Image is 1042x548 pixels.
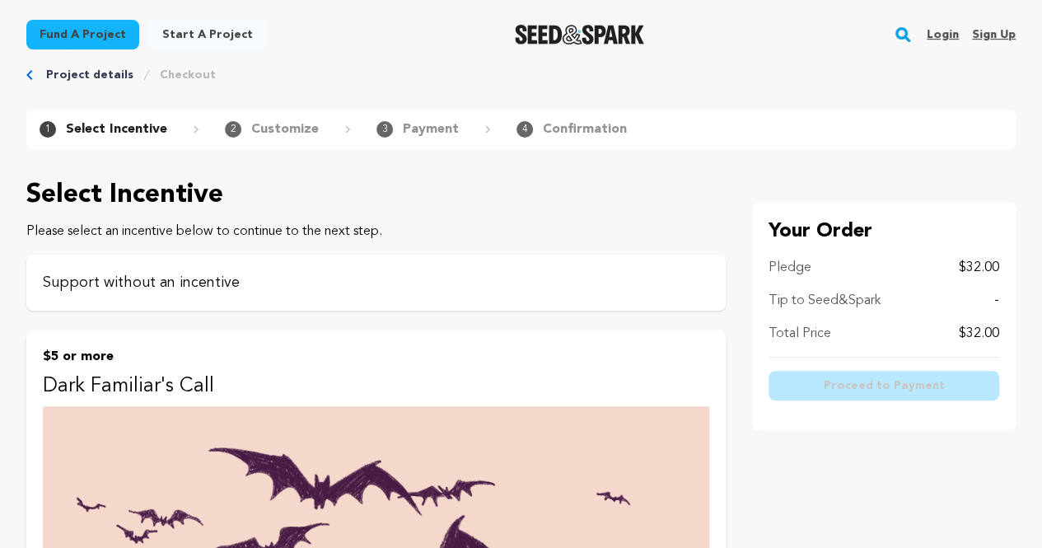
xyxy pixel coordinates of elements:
[972,21,1016,48] a: Sign up
[769,324,831,344] p: Total Price
[43,271,709,294] p: Support without an incentive
[160,67,216,83] a: Checkout
[149,20,266,49] a: Start a project
[543,119,627,139] p: Confirmation
[769,291,881,311] p: Tip to Seed&Spark
[26,20,139,49] a: Fund a project
[66,119,167,139] p: Select Incentive
[959,324,999,344] p: $32.00
[769,258,811,278] p: Pledge
[26,176,726,215] p: Select Incentive
[959,258,999,278] p: $32.00
[515,25,644,44] img: Seed&Spark Logo Dark Mode
[43,373,709,400] p: Dark Familiar's Call
[46,67,133,83] a: Project details
[515,25,644,44] a: Seed&Spark Homepage
[225,121,241,138] span: 2
[769,218,999,245] p: Your Order
[43,347,709,367] p: $5 or more
[927,21,959,48] a: Login
[376,121,393,138] span: 3
[26,67,1016,83] div: Breadcrumb
[40,121,56,138] span: 1
[769,371,999,400] button: Proceed to Payment
[994,291,999,311] p: -
[823,377,944,394] span: Proceed to Payment
[403,119,459,139] p: Payment
[26,222,726,241] p: Please select an incentive below to continue to the next step.
[516,121,533,138] span: 4
[251,119,319,139] p: Customize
